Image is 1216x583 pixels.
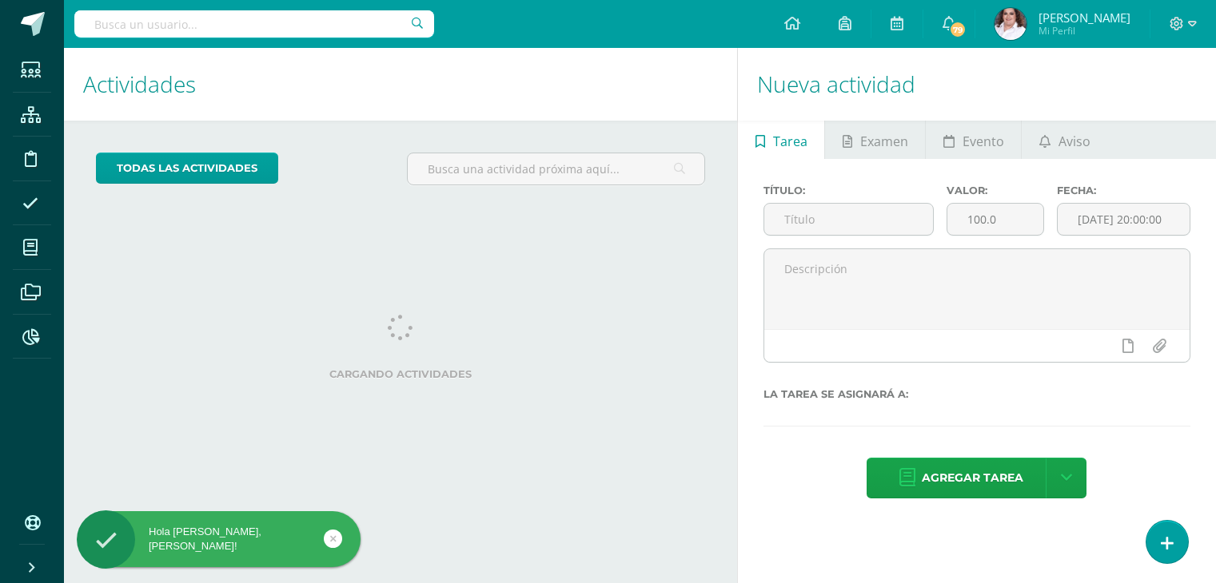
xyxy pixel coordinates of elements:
a: Evento [926,121,1021,159]
label: Cargando actividades [96,368,705,380]
span: Evento [963,122,1004,161]
input: Título [764,204,933,235]
span: [PERSON_NAME] [1039,10,1130,26]
input: Busca un usuario... [74,10,434,38]
label: La tarea se asignará a: [763,388,1190,400]
img: 90ff07e7ad6dea4cda93a247b25c642c.png [995,8,1027,40]
h1: Nueva actividad [757,48,1197,121]
span: 79 [949,21,967,38]
input: Fecha de entrega [1058,204,1190,235]
input: Busca una actividad próxima aquí... [408,153,704,184]
label: Fecha: [1057,184,1190,196]
span: Tarea [773,122,807,161]
span: Agregar tarea [922,458,1023,498]
input: Puntos máximos [947,204,1043,235]
h1: Actividades [83,48,718,121]
a: Examen [825,121,925,159]
a: Tarea [738,121,824,159]
span: Aviso [1059,122,1090,161]
label: Valor: [947,184,1044,196]
label: Título: [763,184,934,196]
span: Examen [860,122,908,161]
a: todas las Actividades [96,153,278,184]
a: Aviso [1022,121,1107,159]
div: Hola [PERSON_NAME], [PERSON_NAME]! [77,525,361,553]
span: Mi Perfil [1039,24,1130,38]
